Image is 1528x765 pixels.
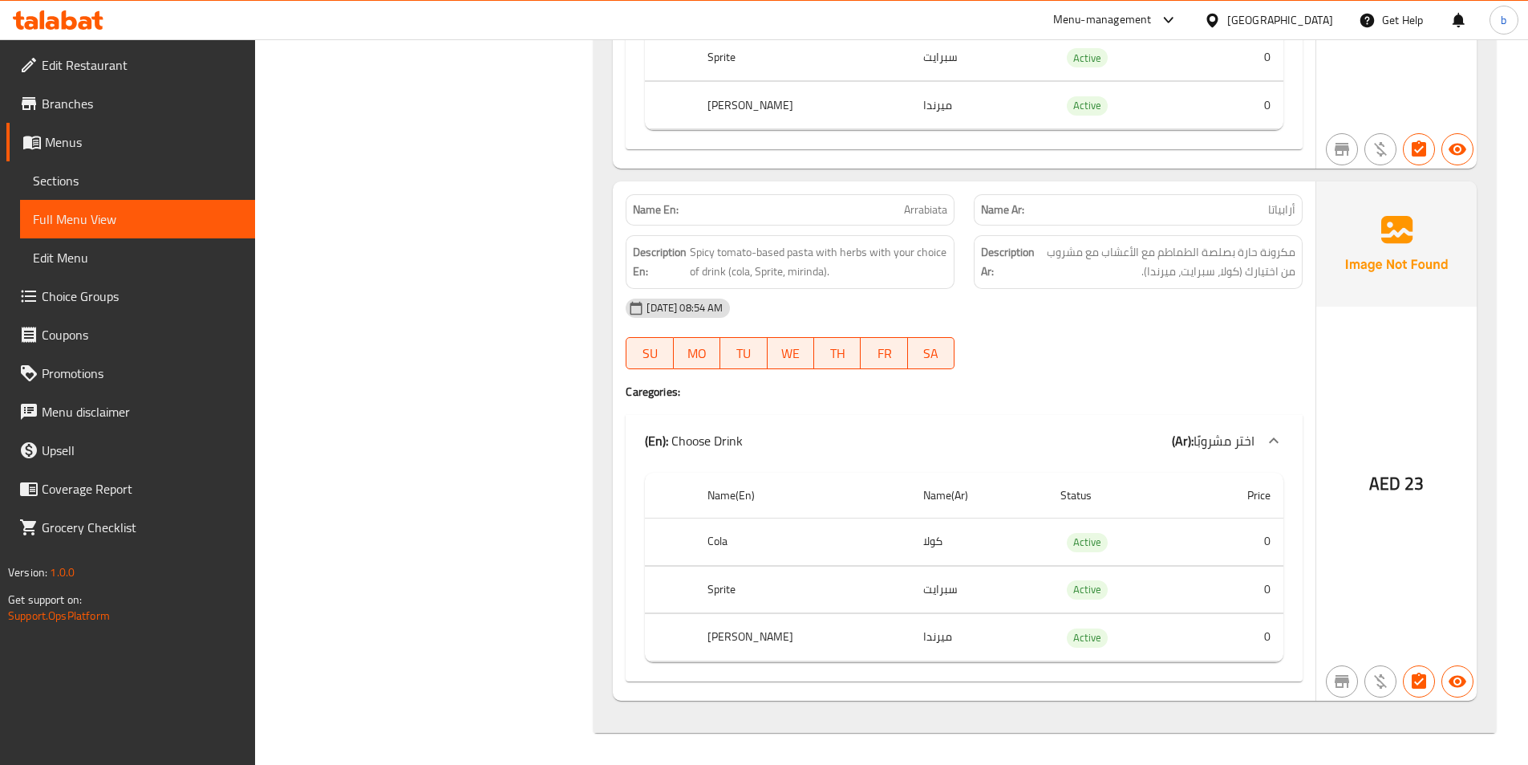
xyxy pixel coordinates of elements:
[1326,133,1358,165] button: Not branch specific item
[1268,201,1295,218] span: أرابياتا
[42,402,242,421] span: Menu disclaimer
[1403,133,1435,165] button: Has choices
[6,431,255,470] a: Upsell
[42,441,242,460] span: Upsell
[695,614,910,661] th: [PERSON_NAME]
[42,479,242,498] span: Coverage Report
[861,337,907,369] button: FR
[645,431,743,450] p: Choose Drink
[626,384,1303,400] h4: Caregories:
[42,518,242,537] span: Grocery Checklist
[768,337,814,369] button: WE
[6,277,255,315] a: Choice Groups
[640,300,729,315] span: [DATE] 08:54 AM
[6,354,255,393] a: Promotions
[774,342,808,365] span: WE
[1194,429,1254,453] span: اختر مشروبًا
[1227,11,1333,29] div: [GEOGRAPHIC_DATA]
[1441,133,1473,165] button: Available
[1189,566,1283,613] td: 0
[867,342,901,365] span: FR
[1501,11,1506,29] span: b
[695,82,910,129] th: [PERSON_NAME]
[1067,48,1108,67] div: Active
[6,123,255,161] a: Menus
[20,161,255,200] a: Sections
[910,473,1047,519] th: Name(Ar)
[42,287,242,306] span: Choice Groups
[1067,96,1108,116] div: Active
[633,201,679,218] strong: Name En:
[42,55,242,75] span: Edit Restaurant
[42,325,242,344] span: Coupons
[1189,34,1283,81] td: 0
[20,200,255,238] a: Full Menu View
[633,242,687,282] strong: Description En:
[690,242,947,282] span: Spicy tomato-based pasta with herbs with your choice of drink (cola, Sprite, mirinda).
[910,519,1047,566] td: كولا
[908,337,954,369] button: SA
[626,337,673,369] button: SU
[981,201,1024,218] strong: Name Ar:
[910,614,1047,661] td: ميرندا
[1067,533,1108,552] div: Active
[42,94,242,113] span: Branches
[50,562,75,583] span: 1.0.0
[814,337,861,369] button: TH
[1369,468,1400,499] span: AED
[6,508,255,547] a: Grocery Checklist
[8,589,82,610] span: Get support on:
[33,248,242,267] span: Edit Menu
[42,364,242,383] span: Promotions
[1404,468,1424,499] span: 23
[1364,133,1396,165] button: Purchased item
[680,342,714,365] span: MO
[695,34,910,81] th: Sprite
[981,242,1035,282] strong: Description Ar:
[1441,665,1473,698] button: Available
[1067,580,1108,599] span: Active
[6,315,255,354] a: Coupons
[633,342,667,365] span: SU
[1067,49,1108,67] span: Active
[626,415,1303,466] div: (En): Choose Drink(Ar):اختر مشروبًا
[1189,473,1283,519] th: Price
[645,429,668,453] b: (En):
[910,566,1047,613] td: سبرايت
[33,210,242,229] span: Full Menu View
[6,84,255,123] a: Branches
[914,342,948,365] span: SA
[1326,665,1358,698] button: Not branch specific item
[1067,629,1108,647] span: Active
[1189,82,1283,129] td: 0
[1189,614,1283,661] td: 0
[6,393,255,431] a: Menu disclaimer
[8,562,47,583] span: Version:
[910,82,1047,129] td: ميرندا
[45,132,242,152] span: Menus
[720,337,767,369] button: TU
[727,342,760,365] span: TU
[6,470,255,508] a: Coverage Report
[904,201,947,218] span: Arrabiata
[645,473,1283,662] table: choices table
[695,566,910,613] th: Sprite
[695,519,910,566] th: Cola
[1316,181,1477,307] img: Ae5nvW7+0k+MAAAAAElFTkSuQmCC
[1364,665,1396,698] button: Purchased item
[695,473,910,519] th: Name(En)
[1048,473,1189,519] th: Status
[33,171,242,190] span: Sections
[1067,580,1108,600] div: Active
[1172,429,1194,453] b: (Ar):
[821,342,854,365] span: TH
[1403,665,1435,698] button: Has choices
[1053,10,1152,30] div: Menu-management
[6,46,255,84] a: Edit Restaurant
[674,337,720,369] button: MO
[1189,519,1283,566] td: 0
[20,238,255,277] a: Edit Menu
[1067,533,1108,551] span: Active
[1067,96,1108,115] span: Active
